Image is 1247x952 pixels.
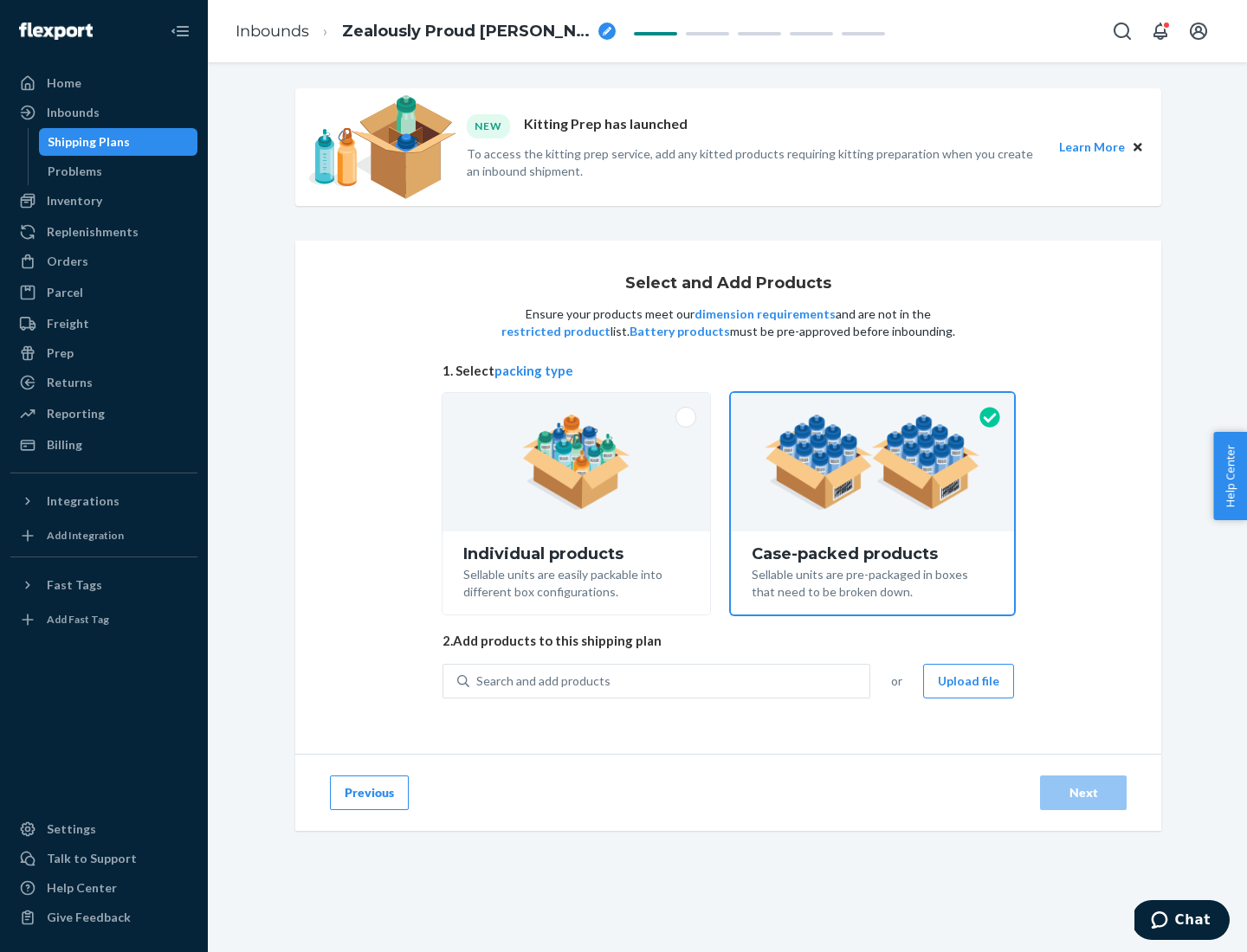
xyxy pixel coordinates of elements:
ol: breadcrumbs [222,6,630,57]
div: Individual products [463,545,689,563]
div: Fast Tags [47,576,102,594]
a: Replenishments [10,218,197,246]
button: Battery products [630,323,730,340]
button: Upload file [923,664,1014,698]
p: Ensure your products meet our and are not in the list. must be pre-approved before inbounding. [500,306,957,340]
div: Orders [47,253,88,270]
a: Prep [10,339,197,367]
button: Integrations [10,487,197,515]
button: Open Search Box [1105,14,1140,48]
div: Billing [47,436,82,453]
button: restricted product [501,323,611,340]
a: Help Center [10,874,197,902]
div: Help Center [47,879,117,897]
img: individual-pack.facf35554cb0f1810c75b2bd6df2d64e.png [522,415,630,510]
div: Problems [48,163,102,180]
p: Kitting Prep has launched [524,114,688,138]
a: Add Fast Tag [10,606,197,634]
div: Home [47,74,81,92]
button: Learn More [1059,138,1125,157]
span: 1. Select [443,362,1014,380]
div: NEW [467,114,510,138]
div: Prep [47,344,74,362]
div: Add Integration [47,528,124,543]
img: Flexport logo [19,23,93,40]
button: Close [1128,138,1147,157]
button: Help Center [1213,432,1247,520]
button: Close Navigation [163,14,197,48]
div: Parcel [47,284,83,301]
div: Sellable units are easily packable into different box configurations. [463,563,689,601]
button: dimension requirements [695,306,836,323]
button: Open account menu [1181,14,1216,48]
button: Previous [330,775,409,810]
div: Search and add products [476,672,611,690]
a: Settings [10,815,197,843]
div: Reporting [47,405,105,422]
div: Returns [47,374,93,391]
div: Case-packed products [752,545,993,563]
img: case-pack.59cecea509d18c883b923b81aeac6d0b.png [765,415,980,510]
button: Talk to Support [10,845,197,872]
div: Give Feedback [47,909,131,926]
a: Orders [10,248,197,275]
a: Parcel [10,279,197,306]
a: Returns [10,369,197,396]
h1: Select and Add Products [625,275,831,293]
div: Integrations [47,492,120,510]
div: Next [1055,784,1112,801]
span: Zealously Proud Robin [342,21,591,43]
div: Shipping Plans [48,133,130,151]
button: Give Feedback [10,904,197,931]
a: Inbounds [236,22,309,41]
div: Settings [47,820,96,838]
div: Freight [47,315,89,332]
a: Inventory [10,187,197,215]
a: Problems [39,158,198,185]
div: Replenishments [47,223,139,241]
iframe: Opens a widget where you can chat to one of our agents [1134,900,1230,943]
div: Inventory [47,192,102,209]
span: 2. Add products to this shipping plan [443,632,1014,650]
div: Inbounds [47,104,100,121]
button: Fast Tags [10,571,197,599]
div: Talk to Support [47,850,137,867]
a: Billing [10,431,197,459]
span: or [891,672,902,690]
a: Freight [10,310,197,338]
div: Add Fast Tag [47,612,109,627]
div: Sellable units are pre-packaged in boxes that need to be broken down. [752,563,993,601]
p: To access the kitting prep service, add any kitted products requiring kitting preparation when yo... [467,145,1043,180]
button: Open notifications [1143,14,1178,48]
button: packing type [494,362,573,380]
a: Home [10,69,197,97]
a: Inbounds [10,99,197,126]
a: Reporting [10,400,197,428]
a: Add Integration [10,522,197,550]
a: Shipping Plans [39,128,198,156]
button: Next [1040,775,1127,810]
